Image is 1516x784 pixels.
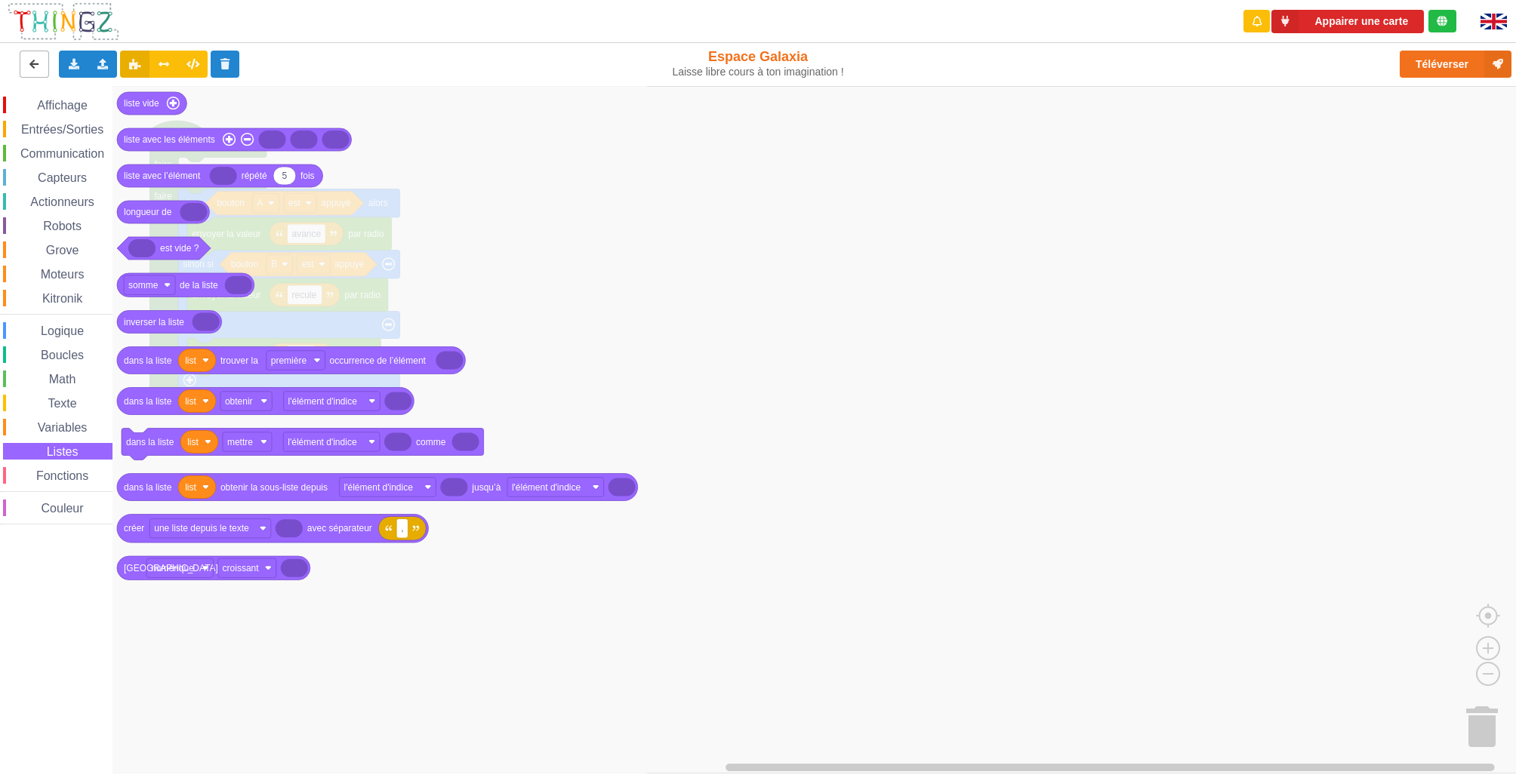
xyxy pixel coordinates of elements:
text: croissant [223,563,260,573]
span: Entrées/Sorties [19,123,106,136]
span: Affichage [35,99,89,112]
text: liste avec l’élément [124,171,201,181]
text: dans la liste [124,355,172,365]
div: Laisse libre cours à ton imagination ! [625,66,891,78]
text: répété [242,171,267,181]
text: numérique [151,563,194,573]
text: l'élément d'indice [344,481,414,492]
span: Variables [35,421,90,434]
text: obtenir [225,395,253,406]
text: list [185,395,196,406]
text: l'élément d'indice [512,481,581,492]
text: dans la liste [124,395,172,406]
text: l'élément d'indice [288,395,358,406]
text: list [185,481,196,492]
span: Moteurs [39,268,87,281]
button: Appairer une carte [1271,10,1424,33]
text: list [187,436,199,447]
button: Téléverser [1400,51,1511,78]
text: liste vide [124,98,159,109]
text: première [271,355,307,365]
span: Fonctions [34,469,91,482]
text: obtenir la sous-liste depuis [220,481,328,492]
text: occurrence de l’élément [330,355,427,365]
span: Logique [39,324,86,337]
text: longueur de [124,207,172,217]
span: Listes [45,445,81,458]
img: thingz_logo.png [7,2,120,42]
span: Robots [41,220,84,232]
text: fois [300,171,315,181]
text: créer [124,523,144,533]
text: 5 [282,171,287,181]
text: , [401,523,403,533]
text: dans la liste [126,436,174,447]
text: de la liste [180,280,218,291]
text: dans la liste [124,481,172,492]
text: somme [128,280,159,291]
span: Communication [18,147,106,160]
span: Boucles [39,349,86,361]
span: Math [47,373,79,386]
span: Actionneurs [28,195,97,208]
text: comme [416,436,446,447]
text: est vide ? [160,243,199,254]
span: Kitronik [40,292,85,305]
span: Grove [44,244,82,257]
text: jusqu’à [471,481,501,492]
text: une liste depuis le texte [154,523,249,533]
div: Espace Galaxia [625,48,891,78]
span: Texte [45,397,79,410]
text: avec séparateur [307,523,372,533]
text: inverser la liste [124,316,184,327]
text: trouver la [220,355,258,365]
text: liste avec les éléments [124,134,215,145]
div: Tu es connecté au serveur de création de Thingz [1428,10,1456,32]
text: list [185,355,196,365]
span: Capteurs [35,171,89,184]
text: l'élément d'indice [288,436,357,447]
img: gb.png [1481,14,1507,29]
text: mettre [227,436,253,447]
text: [GEOGRAPHIC_DATA] [124,563,218,573]
span: Couleur [39,502,86,515]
